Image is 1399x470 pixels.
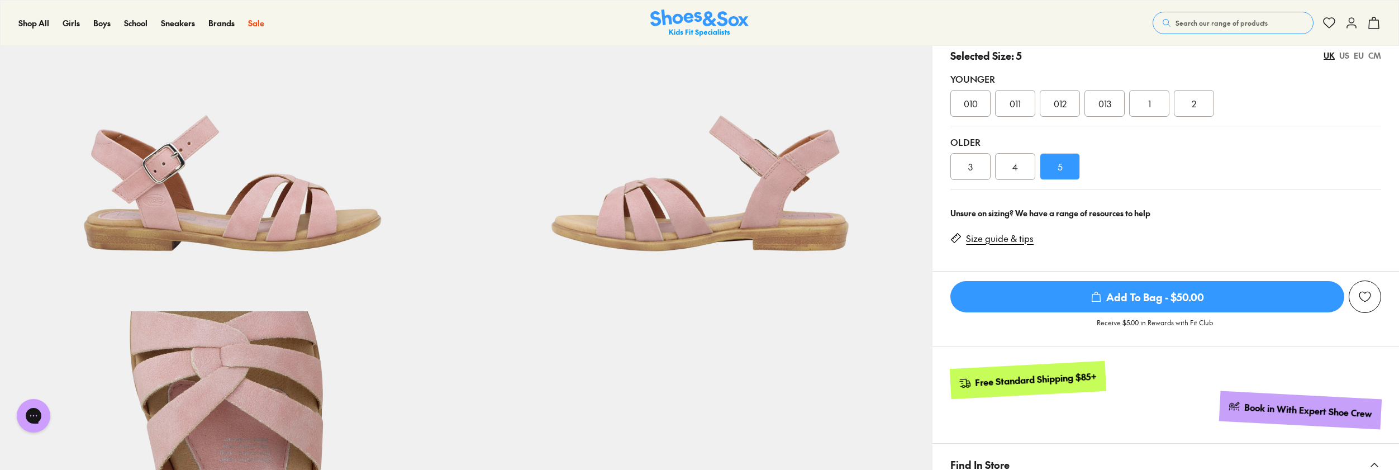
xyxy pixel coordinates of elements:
[161,17,195,29] a: Sneakers
[248,17,264,29] a: Sale
[1368,50,1381,61] div: CM
[63,17,80,29] a: Girls
[950,281,1344,312] span: Add To Bag - $50.00
[1219,391,1382,430] a: Book in With Expert Shoe Crew
[1148,97,1151,110] span: 1
[18,17,49,29] a: Shop All
[124,17,147,29] a: School
[1010,97,1021,110] span: 011
[966,232,1034,245] a: Size guide & tips
[1058,160,1063,173] span: 5
[1192,97,1196,110] span: 2
[1012,160,1018,173] span: 4
[950,207,1381,219] div: Unsure on sizing? We have a range of resources to help
[208,17,235,29] a: Brands
[1339,50,1349,61] div: US
[1176,18,1268,28] span: Search our range of products
[950,281,1344,313] button: Add To Bag - $50.00
[950,361,1106,399] a: Free Standard Shipping $85+
[1349,281,1381,313] button: Add to Wishlist
[1324,50,1335,61] div: UK
[1153,12,1314,34] button: Search our range of products
[1098,97,1111,110] span: 013
[11,395,56,436] iframe: Gorgias live chat messenger
[964,97,978,110] span: 010
[93,17,111,29] a: Boys
[950,135,1381,149] div: Older
[975,371,1097,389] div: Free Standard Shipping $85+
[968,160,973,173] span: 3
[950,72,1381,86] div: Younger
[1097,317,1213,338] p: Receive $5.00 in Rewards with Fit Club
[1054,97,1067,110] span: 012
[650,10,749,37] a: Shoes & Sox
[950,48,1022,63] p: Selected Size: 5
[1244,401,1373,420] div: Book in With Expert Shoe Crew
[1354,50,1364,61] div: EU
[650,10,749,37] img: SNS_Logo_Responsive.svg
